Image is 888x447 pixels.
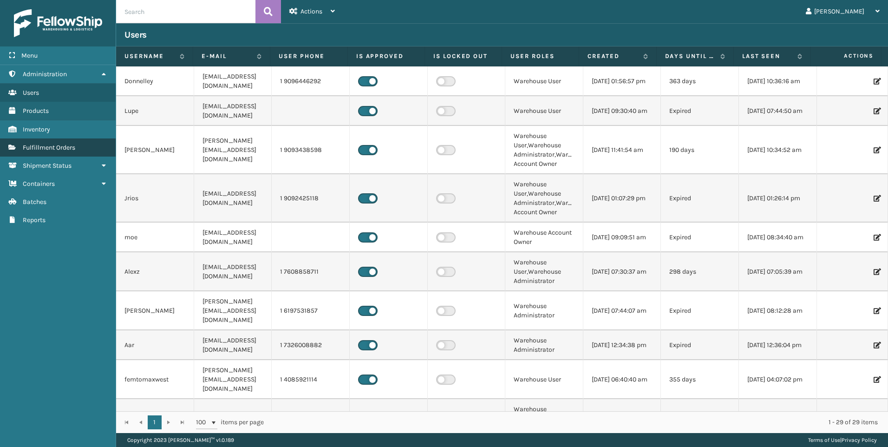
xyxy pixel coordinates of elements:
[505,126,583,174] td: Warehouse User,Warehouse Administrator,Warehouse Account Owner
[194,126,272,174] td: [PERSON_NAME][EMAIL_ADDRESS][DOMAIN_NAME]
[661,174,739,223] td: Expired
[661,330,739,360] td: Expired
[583,252,661,291] td: [DATE] 07:30:37 am
[300,7,322,15] span: Actions
[808,437,840,443] a: Terms of Use
[116,252,194,291] td: Alexz
[739,126,817,174] td: [DATE] 10:34:52 am
[808,433,877,447] div: |
[116,126,194,174] td: [PERSON_NAME]
[272,330,350,360] td: 1 7326008882
[127,433,234,447] p: Copyright 2023 [PERSON_NAME]™ v 1.0.189
[583,330,661,360] td: [DATE] 12:34:38 pm
[739,291,817,330] td: [DATE] 08:12:28 am
[14,9,102,37] img: logo
[874,108,879,114] i: Edit
[124,52,175,60] label: Username
[272,252,350,291] td: 1 7608858711
[196,415,264,429] span: items per page
[23,198,46,206] span: Batches
[23,89,39,97] span: Users
[277,418,878,427] div: 1 - 29 of 29 items
[194,252,272,291] td: [EMAIL_ADDRESS][DOMAIN_NAME]
[583,360,661,399] td: [DATE] 06:40:40 am
[23,162,72,170] span: Shipment Status
[194,96,272,126] td: [EMAIL_ADDRESS][DOMAIN_NAME]
[661,223,739,252] td: Expired
[874,234,879,241] i: Edit
[874,308,879,314] i: Edit
[194,291,272,330] td: [PERSON_NAME][EMAIL_ADDRESS][DOMAIN_NAME]
[583,291,661,330] td: [DATE] 07:44:07 am
[23,144,75,151] span: Fulfillment Orders
[194,174,272,223] td: [EMAIL_ADDRESS][DOMAIN_NAME]
[661,360,739,399] td: 355 days
[116,174,194,223] td: Jrios
[588,52,638,60] label: Created
[21,52,38,59] span: Menu
[739,223,817,252] td: [DATE] 08:34:40 am
[505,360,583,399] td: Warehouse User
[116,96,194,126] td: Lupe
[874,195,879,202] i: Edit
[116,360,194,399] td: femtomaxwest
[661,126,739,174] td: 190 days
[583,223,661,252] td: [DATE] 09:09:51 am
[505,66,583,96] td: Warehouse User
[814,48,879,64] span: Actions
[739,174,817,223] td: [DATE] 01:26:14 pm
[874,269,879,275] i: Edit
[23,70,67,78] span: Administration
[739,66,817,96] td: [DATE] 10:36:16 am
[272,174,350,223] td: 1 9092425118
[583,126,661,174] td: [DATE] 11:41:54 am
[583,96,661,126] td: [DATE] 09:30:40 am
[272,66,350,96] td: 1 9096446292
[742,52,793,60] label: Last Seen
[874,376,879,383] i: Edit
[194,223,272,252] td: [EMAIL_ADDRESS][DOMAIN_NAME]
[433,52,493,60] label: Is Locked Out
[356,52,416,60] label: Is Approved
[116,66,194,96] td: Donnelley
[505,291,583,330] td: Warehouse Administrator
[665,52,716,60] label: Days until password expires
[739,330,817,360] td: [DATE] 12:36:04 pm
[148,415,162,429] a: 1
[23,180,55,188] span: Containers
[739,360,817,399] td: [DATE] 04:07:02 pm
[583,174,661,223] td: [DATE] 01:07:29 pm
[116,223,194,252] td: moe
[279,52,339,60] label: User phone
[23,107,49,115] span: Products
[505,330,583,360] td: Warehouse Administrator
[505,252,583,291] td: Warehouse User,Warehouse Administrator
[661,66,739,96] td: 363 days
[272,126,350,174] td: 1 9093438598
[23,216,46,224] span: Reports
[505,223,583,252] td: Warehouse Account Owner
[739,252,817,291] td: [DATE] 07:05:39 am
[739,96,817,126] td: [DATE] 07:44:50 am
[874,147,879,153] i: Edit
[196,418,210,427] span: 100
[510,52,570,60] label: User Roles
[661,291,739,330] td: Expired
[874,78,879,85] i: Edit
[874,342,879,348] i: Edit
[23,125,50,133] span: Inventory
[583,66,661,96] td: [DATE] 01:56:57 pm
[272,360,350,399] td: 1 4085921114
[194,360,272,399] td: [PERSON_NAME][EMAIL_ADDRESS][DOMAIN_NAME]
[194,330,272,360] td: [EMAIL_ADDRESS][DOMAIN_NAME]
[661,96,739,126] td: Expired
[505,174,583,223] td: Warehouse User,Warehouse Administrator,Warehouse Account Owner
[124,29,147,40] h3: Users
[842,437,877,443] a: Privacy Policy
[116,291,194,330] td: [PERSON_NAME]
[661,252,739,291] td: 298 days
[505,96,583,126] td: Warehouse User
[202,52,252,60] label: E-mail
[116,330,194,360] td: Aar
[194,66,272,96] td: [EMAIL_ADDRESS][DOMAIN_NAME]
